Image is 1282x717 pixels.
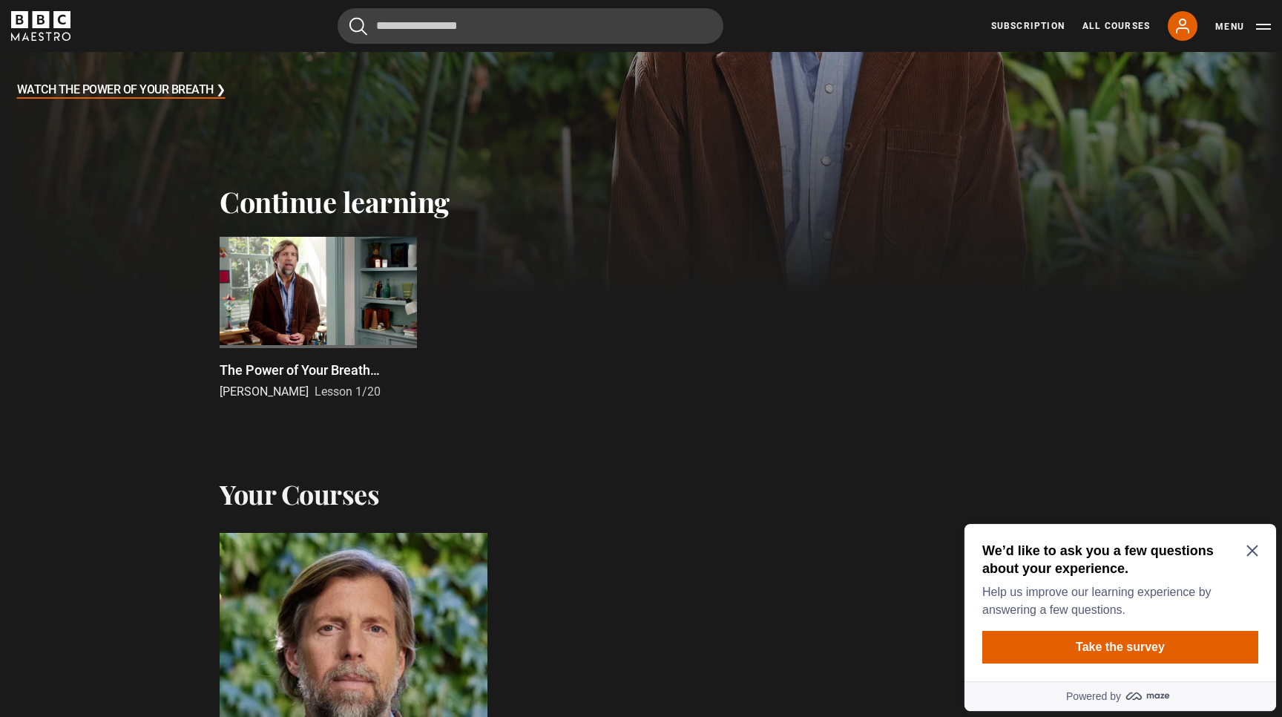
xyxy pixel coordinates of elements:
span: [PERSON_NAME] [220,384,309,399]
button: Submit the search query [349,17,367,36]
a: Subscription [991,19,1065,33]
h2: We’d like to ask you a few questions about your experience. [24,24,294,59]
button: Toggle navigation [1215,19,1271,34]
a: All Courses [1082,19,1150,33]
button: Close Maze Prompt [288,27,300,39]
span: Lesson 1/20 [315,384,381,399]
a: Powered by maze [6,163,318,193]
p: The Power of Your Breath Introduction [220,360,417,380]
h3: Watch The Power of Your Breath ❯ [17,79,226,102]
svg: BBC Maestro [11,11,70,41]
button: Take the survey [24,113,300,145]
h2: Your Courses [220,478,379,509]
div: Optional study invitation [6,6,318,193]
h2: Continue learning [220,185,1062,219]
p: Help us improve our learning experience by answering a few questions. [24,65,294,101]
input: Search [338,8,723,44]
a: The Power of Your Breath Introduction [PERSON_NAME] Lesson 1/20 [220,237,417,401]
